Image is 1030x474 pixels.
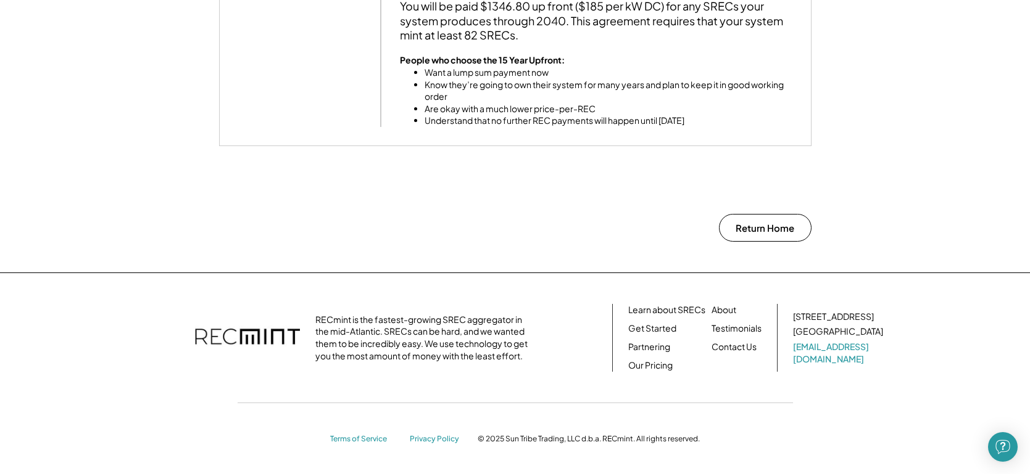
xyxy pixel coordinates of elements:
div: Open Intercom Messenger [988,432,1018,462]
li: Want a lump sum payment now [425,67,792,79]
div: © 2025 Sun Tribe Trading, LLC d.b.a. RECmint. All rights reserved. [478,434,700,444]
button: Return Home [719,214,812,242]
div: [STREET_ADDRESS] [793,311,874,323]
a: Testimonials [712,322,762,335]
a: Our Pricing [628,359,673,372]
a: Partnering [628,341,670,353]
img: recmint-logotype%403x.png [195,316,300,359]
a: Contact Us [712,341,757,353]
a: Privacy Policy [410,434,465,444]
a: Learn about SRECs [628,304,705,316]
a: Terms of Service [330,434,398,444]
li: Know they’re going to own their system for many years and plan to keep it in good working order [425,79,792,103]
div: [GEOGRAPHIC_DATA] [793,325,883,338]
a: [EMAIL_ADDRESS][DOMAIN_NAME] [793,341,886,365]
a: About [712,304,736,316]
strong: People who choose the 15 Year Upfront: [400,54,565,65]
li: Understand that no further REC payments will happen until [DATE] [425,115,792,127]
li: Are okay with a much lower price-per-REC [425,103,792,115]
div: RECmint is the fastest-growing SREC aggregator in the mid-Atlantic. SRECs can be hard, and we wan... [315,314,534,362]
a: Get Started [628,322,676,335]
